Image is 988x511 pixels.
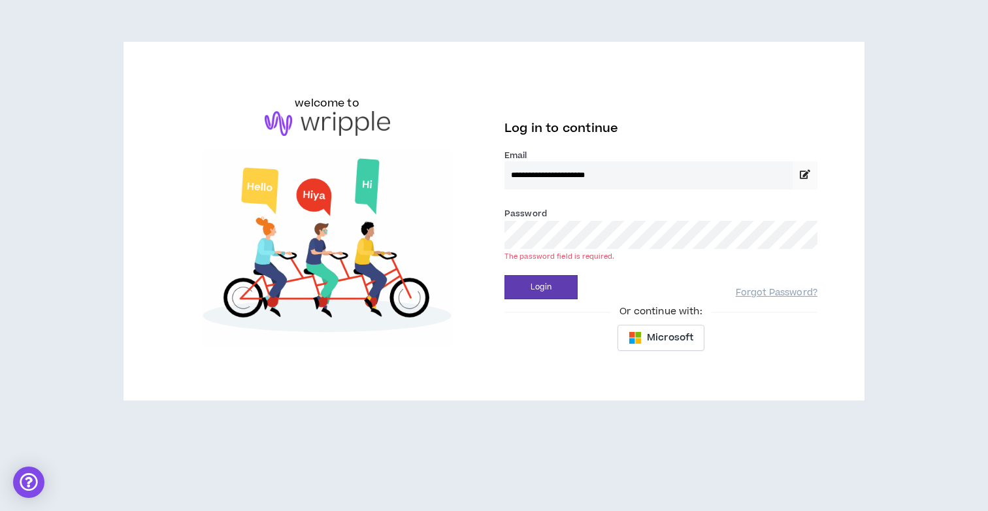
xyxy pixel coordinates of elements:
span: Log in to continue [504,120,618,137]
img: Welcome to Wripple [171,149,484,347]
span: Microsoft [647,331,693,345]
label: Password [504,208,547,220]
a: Forgot Password? [736,287,817,299]
label: Email [504,150,817,161]
div: Open Intercom Messenger [13,467,44,498]
span: Or continue with: [610,305,711,319]
div: The password field is required. [504,252,817,261]
img: logo-brand.png [265,111,390,136]
h6: welcome to [295,95,359,111]
button: Login [504,275,578,299]
button: Microsoft [617,325,704,351]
